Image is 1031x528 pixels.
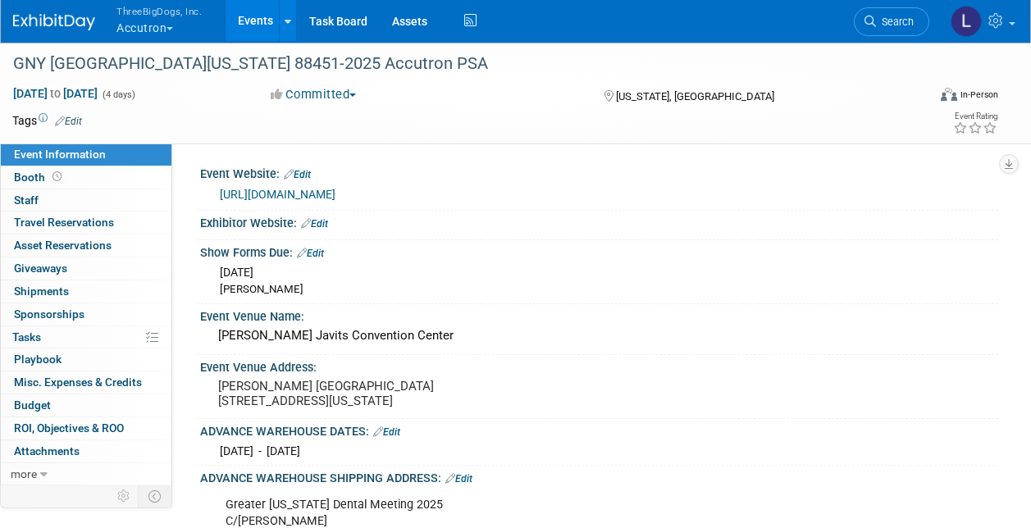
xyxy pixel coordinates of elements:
[265,86,363,103] button: Committed
[854,7,929,36] a: Search
[301,218,328,230] a: Edit
[14,444,80,457] span: Attachments
[14,171,65,184] span: Booth
[1,394,171,416] a: Budget
[1,326,171,348] a: Tasks
[1,371,171,394] a: Misc. Expenses & Credits
[14,148,106,161] span: Event Information
[110,485,139,507] td: Personalize Event Tab Strip
[139,485,172,507] td: Toggle Event Tabs
[14,239,112,252] span: Asset Reservations
[1,440,171,462] a: Attachments
[1,463,171,485] a: more
[1,234,171,257] a: Asset Reservations
[200,240,998,262] div: Show Forms Due:
[14,421,124,435] span: ROI, Objectives & ROO
[14,353,62,366] span: Playbook
[14,216,114,229] span: Travel Reservations
[445,473,472,485] a: Edit
[297,248,324,259] a: Edit
[953,112,997,121] div: Event Rating
[1,166,171,189] a: Booth
[218,379,514,408] pre: [PERSON_NAME] [GEOGRAPHIC_DATA] [STREET_ADDRESS][US_STATE]
[1,348,171,371] a: Playbook
[14,262,67,275] span: Giveaways
[855,85,998,110] div: Event Format
[200,211,998,232] div: Exhibitor Website:
[284,169,311,180] a: Edit
[220,444,300,457] span: [DATE] - [DATE]
[941,88,957,101] img: Format-Inperson.png
[14,307,84,321] span: Sponsorships
[14,284,69,298] span: Shipments
[12,330,41,344] span: Tasks
[12,86,98,101] span: [DATE] [DATE]
[876,16,914,28] span: Search
[373,426,400,438] a: Edit
[55,116,82,127] a: Edit
[220,266,253,279] span: [DATE]
[101,89,135,100] span: (4 days)
[49,171,65,183] span: Booth not reserved yet
[220,188,335,201] a: [URL][DOMAIN_NAME]
[1,280,171,303] a: Shipments
[14,193,39,207] span: Staff
[212,323,986,348] div: [PERSON_NAME] Javits Convention Center
[951,6,982,37] img: Lori Stewart
[200,419,998,440] div: ADVANCE WAREHOUSE DATES:
[616,90,774,102] span: [US_STATE], [GEOGRAPHIC_DATA]
[1,303,171,325] a: Sponsorships
[1,212,171,234] a: Travel Reservations
[14,376,142,389] span: Misc. Expenses & Credits
[960,89,998,101] div: In-Person
[220,282,986,298] div: [PERSON_NAME]
[1,257,171,280] a: Giveaways
[48,87,63,100] span: to
[1,417,171,439] a: ROI, Objectives & ROO
[11,467,37,480] span: more
[116,2,202,20] span: ThreeBigDogs, Inc.
[1,143,171,166] a: Event Information
[14,398,51,412] span: Budget
[7,49,914,79] div: GNY [GEOGRAPHIC_DATA][US_STATE] 88451-2025 Accutron PSA
[200,162,998,183] div: Event Website:
[12,112,82,129] td: Tags
[13,14,95,30] img: ExhibitDay
[200,466,998,487] div: ADVANCE WAREHOUSE SHIPPING ADDRESS:
[200,304,998,325] div: Event Venue Name:
[200,355,998,376] div: Event Venue Address:
[1,189,171,212] a: Staff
